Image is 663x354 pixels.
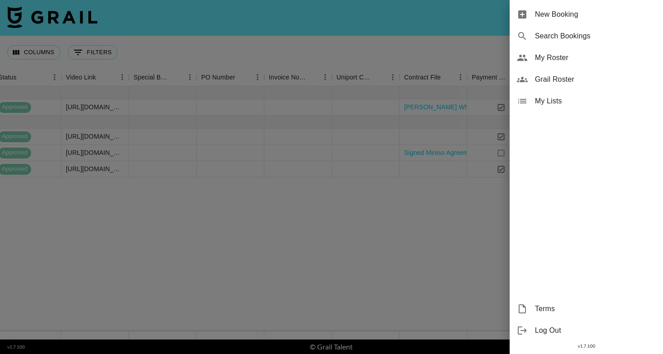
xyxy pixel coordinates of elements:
[510,4,663,25] div: New Booking
[510,90,663,112] div: My Lists
[535,52,656,63] span: My Roster
[510,298,663,320] div: Terms
[510,47,663,69] div: My Roster
[535,96,656,107] span: My Lists
[535,9,656,20] span: New Booking
[535,303,656,314] span: Terms
[510,341,663,351] div: v 1.7.100
[535,325,656,336] span: Log Out
[535,74,656,85] span: Grail Roster
[510,320,663,341] div: Log Out
[535,31,656,42] span: Search Bookings
[510,69,663,90] div: Grail Roster
[510,25,663,47] div: Search Bookings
